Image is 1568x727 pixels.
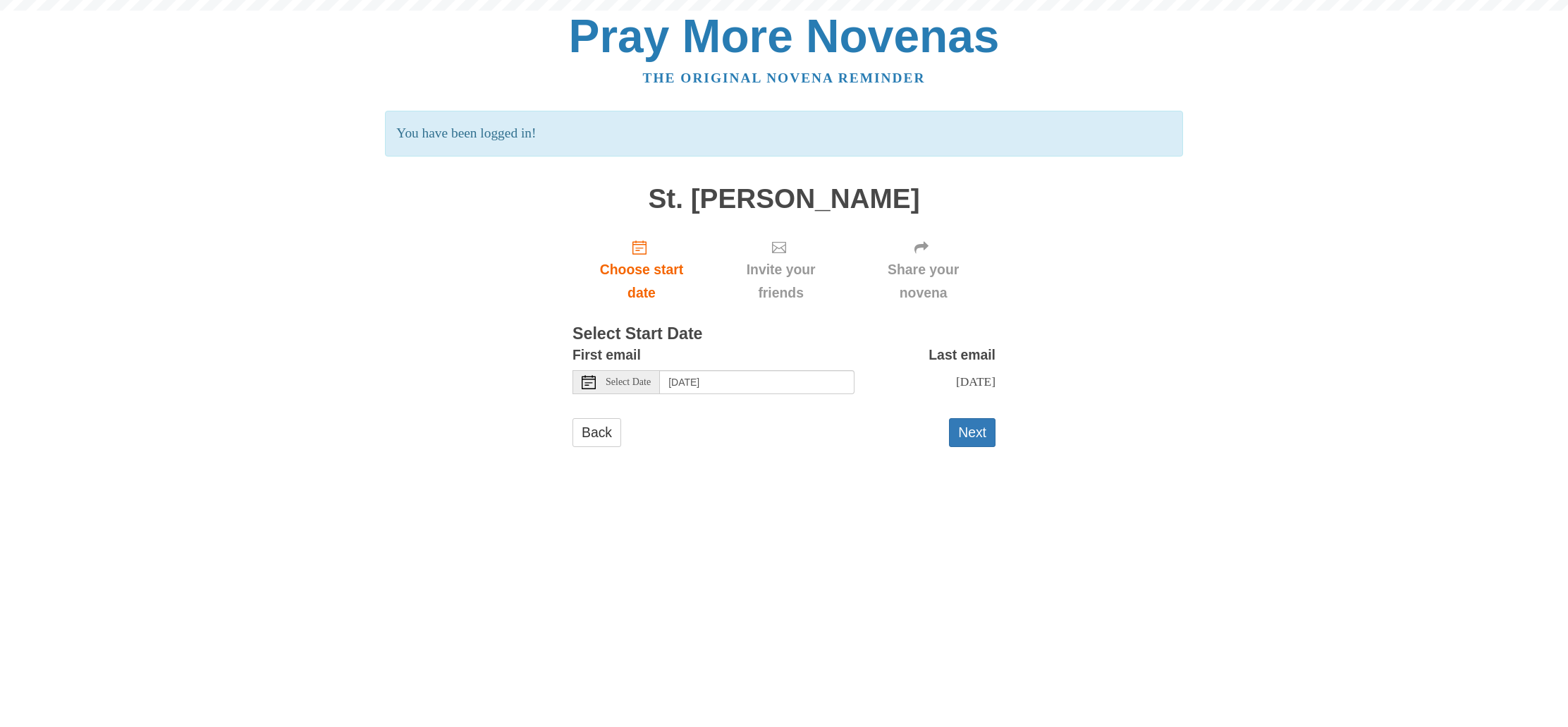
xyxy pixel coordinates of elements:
label: Last email [929,343,996,367]
span: Select Date [606,377,651,387]
span: Invite your friends [725,258,837,305]
label: First email [572,343,641,367]
span: Choose start date [587,258,697,305]
a: The original novena reminder [643,71,926,85]
div: Click "Next" to confirm your start date first. [711,228,851,312]
span: [DATE] [956,374,996,389]
span: Share your novena [865,258,981,305]
a: Choose start date [572,228,711,312]
p: You have been logged in! [385,111,1182,157]
h1: St. [PERSON_NAME] [572,184,996,214]
div: Click "Next" to confirm your start date first. [851,228,996,312]
a: Back [572,418,621,447]
h3: Select Start Date [572,325,996,343]
a: Pray More Novenas [569,10,1000,62]
button: Next [949,418,996,447]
